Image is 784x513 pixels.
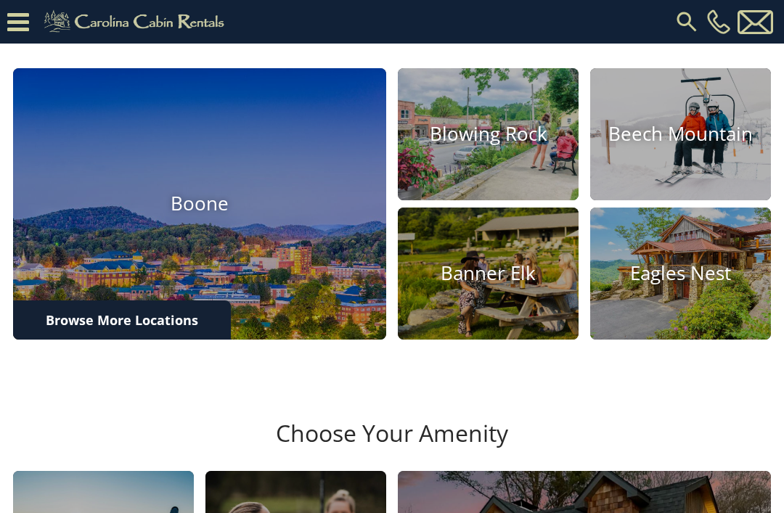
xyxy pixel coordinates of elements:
h3: Choose Your Amenity [11,419,773,470]
img: Khaki-logo.png [36,7,237,36]
h4: Eagles Nest [590,263,771,285]
a: Banner Elk [398,208,579,340]
a: Browse More Locations [13,300,231,340]
h4: Blowing Rock [398,123,579,146]
img: search-regular.svg [674,9,700,35]
a: Blowing Rock [398,68,579,200]
a: Boone [13,68,386,340]
a: Eagles Nest [590,208,771,340]
h4: Banner Elk [398,263,579,285]
a: [PHONE_NUMBER] [703,9,734,34]
h4: Beech Mountain [590,123,771,146]
h4: Boone [13,193,386,216]
a: Beech Mountain [590,68,771,200]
